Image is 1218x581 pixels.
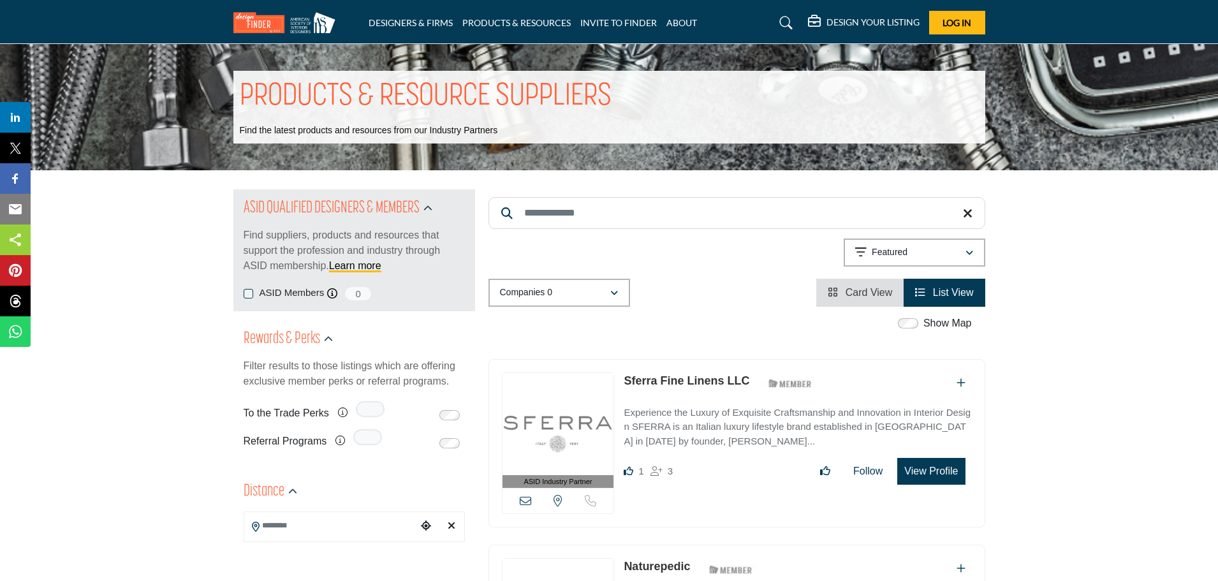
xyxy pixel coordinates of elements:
[624,374,749,387] a: Sferra Fine Linens LLC
[344,286,372,302] span: 0
[240,124,498,137] p: Find the latest products and resources from our Industry Partners
[580,17,657,28] a: INVITE TO FINDER
[808,15,920,31] div: DESIGN YOUR LISTING
[442,513,461,540] div: Clear search location
[624,466,633,476] i: Like
[462,17,571,28] a: PRODUCTS & RESOURCES
[957,378,965,388] a: Add To List
[929,11,985,34] button: Log In
[329,260,381,271] a: Learn more
[650,464,673,479] div: Followers
[244,289,253,298] input: ASID Members checkbox
[845,459,891,484] button: Follow
[416,513,436,540] div: Choose your current location
[668,466,673,476] span: 3
[957,563,965,574] a: Add To List
[915,287,973,298] a: View List
[844,239,985,267] button: Featured
[702,561,759,577] img: ASID Members Badge Icon
[767,13,801,33] a: Search
[624,558,690,575] p: Naturepedic
[923,316,972,331] label: Show Map
[624,398,971,449] a: Experience the Luxury of Exquisite Craftsmanship and Innovation in Interior Design SFERRA is an I...
[439,410,460,420] input: Switch to To the Trade Perks
[872,246,907,259] p: Featured
[846,287,893,298] span: Card View
[503,373,614,475] img: Sferra Fine Linens LLC
[624,372,749,390] p: Sferra Fine Linens LLC
[240,77,612,117] h1: PRODUCTS & RESOURCE SUPPLIERS
[503,373,614,489] a: ASID Industry Partner
[500,286,553,299] p: Companies 0
[369,17,453,28] a: DESIGNERS & FIRMS
[904,279,985,307] li: List View
[244,197,420,220] h2: ASID QUALIFIED DESIGNERS & MEMBERS
[439,438,460,448] input: Switch to Referral Programs
[897,458,965,485] button: View Profile
[624,560,690,573] a: Naturepedic
[244,480,284,503] h2: Distance
[260,286,325,300] label: ASID Members
[244,402,329,424] label: To the Trade Perks
[624,406,971,449] p: Experience the Luxury of Exquisite Craftsmanship and Innovation in Interior Design SFERRA is an I...
[244,358,465,389] p: Filter results to those listings which are offering exclusive member perks or referral programs.
[244,228,465,274] p: Find suppliers, products and resources that support the profession and industry through ASID memb...
[812,459,839,484] button: Like listing
[943,17,971,28] span: Log In
[488,279,630,307] button: Companies 0
[524,476,592,487] span: ASID Industry Partner
[828,287,892,298] a: View Card
[244,513,416,538] input: Search Location
[933,287,974,298] span: List View
[233,12,342,33] img: Site Logo
[826,17,920,28] h5: DESIGN YOUR LISTING
[666,17,697,28] a: ABOUT
[244,328,320,351] h2: Rewards & Perks
[488,197,985,229] input: Search Keyword
[816,279,904,307] li: Card View
[244,430,327,452] label: Referral Programs
[761,376,819,392] img: ASID Members Badge Icon
[638,466,643,476] span: 1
